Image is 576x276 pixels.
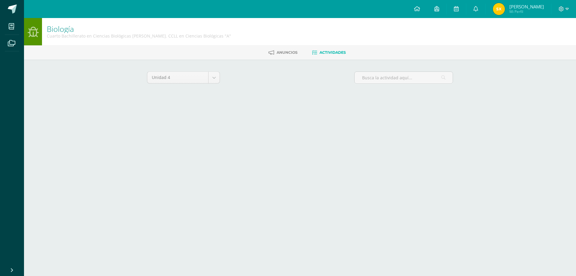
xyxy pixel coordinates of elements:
h1: Biología [47,25,231,33]
img: 898483df6760928559f977650479a82e.png [493,3,505,15]
a: Unidad 4 [147,72,220,83]
a: Actividades [312,48,346,57]
span: Actividades [319,50,346,55]
input: Busca la actividad aquí... [355,72,453,83]
span: [PERSON_NAME] [509,4,544,10]
a: Biología [47,24,74,34]
a: Anuncios [268,48,298,57]
span: Anuncios [277,50,298,55]
div: Cuarto Bachillerato en Ciencias Biológicas Bach. CCLL en Ciencias Biológicas 'A' [47,33,231,39]
span: Mi Perfil [509,9,544,14]
span: Unidad 4 [152,72,204,83]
